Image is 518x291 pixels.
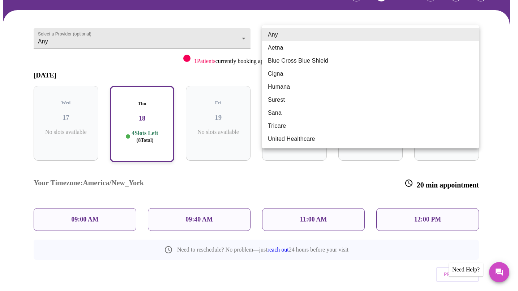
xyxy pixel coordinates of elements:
li: Sana [262,106,479,119]
li: Surest [262,93,479,106]
li: Blue Cross Blue Shield [262,54,479,67]
li: United Healthcare [262,132,479,145]
li: Any [262,28,479,41]
li: Cigna [262,67,479,80]
li: Aetna [262,41,479,54]
li: Humana [262,80,479,93]
li: Tricare [262,119,479,132]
